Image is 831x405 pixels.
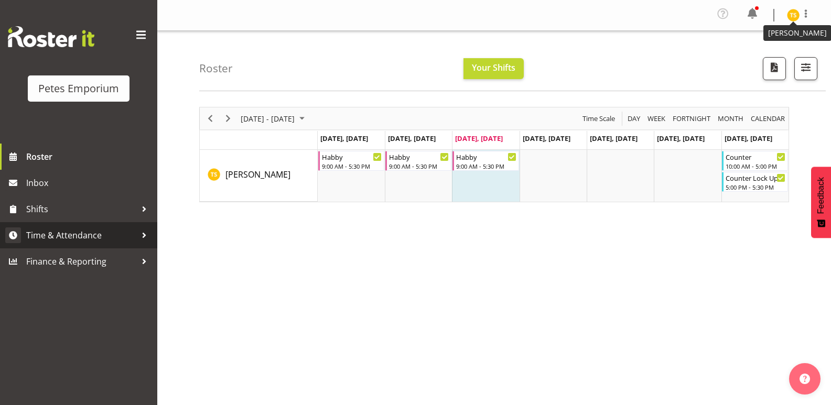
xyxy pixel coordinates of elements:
[763,57,786,80] button: Download a PDF of the roster according to the set date range.
[389,151,449,162] div: Habby
[794,57,817,80] button: Filter Shifts
[389,162,449,170] div: 9:00 AM - 5:30 PM
[318,151,384,171] div: Tamara Straker"s event - Habby Begin From Monday, September 8, 2025 at 9:00:00 AM GMT+12:00 Ends ...
[199,107,789,202] div: Timeline Week of September 10, 2025
[201,107,219,129] div: Previous
[456,162,516,170] div: 9:00 AM - 5:30 PM
[322,151,382,162] div: Habby
[225,168,290,181] a: [PERSON_NAME]
[726,183,785,191] div: 5:00 PM - 5:30 PM
[320,134,368,143] span: [DATE], [DATE]
[749,112,787,125] button: Month
[200,150,318,202] td: Tamara Straker resource
[219,107,237,129] div: Next
[811,167,831,238] button: Feedback - Show survey
[240,112,296,125] span: [DATE] - [DATE]
[8,26,94,47] img: Rosterit website logo
[581,112,617,125] button: Time Scale
[26,227,136,243] span: Time & Attendance
[225,169,290,180] span: [PERSON_NAME]
[657,134,705,143] span: [DATE], [DATE]
[388,134,436,143] span: [DATE], [DATE]
[590,134,638,143] span: [DATE], [DATE]
[26,254,136,269] span: Finance & Reporting
[221,112,235,125] button: Next
[646,112,667,125] button: Timeline Week
[385,151,451,171] div: Tamara Straker"s event - Habby Begin From Tuesday, September 9, 2025 at 9:00:00 AM GMT+12:00 Ends...
[716,112,746,125] button: Timeline Month
[626,112,642,125] button: Timeline Day
[750,112,786,125] span: calendar
[455,134,503,143] span: [DATE], [DATE]
[646,112,666,125] span: Week
[322,162,382,170] div: 9:00 AM - 5:30 PM
[627,112,641,125] span: Day
[318,150,789,202] table: Timeline Week of September 10, 2025
[726,172,785,183] div: Counter Lock Up
[452,151,519,171] div: Tamara Straker"s event - Habby Begin From Wednesday, September 10, 2025 at 9:00:00 AM GMT+12:00 E...
[800,374,810,384] img: help-xxl-2.png
[472,62,515,73] span: Your Shifts
[671,112,713,125] button: Fortnight
[672,112,711,125] span: Fortnight
[26,201,136,217] span: Shifts
[816,177,826,214] span: Feedback
[239,112,309,125] button: September 08 - 14, 2025
[38,81,119,96] div: Petes Emporium
[725,134,772,143] span: [DATE], [DATE]
[523,134,570,143] span: [DATE], [DATE]
[26,149,152,165] span: Roster
[726,162,785,170] div: 10:00 AM - 5:00 PM
[787,9,800,21] img: tamara-straker11292.jpg
[581,112,616,125] span: Time Scale
[722,151,788,171] div: Tamara Straker"s event - Counter Begin From Sunday, September 14, 2025 at 10:00:00 AM GMT+12:00 E...
[717,112,744,125] span: Month
[203,112,218,125] button: Previous
[722,172,788,192] div: Tamara Straker"s event - Counter Lock Up Begin From Sunday, September 14, 2025 at 5:00:00 PM GMT+...
[456,151,516,162] div: Habby
[726,151,785,162] div: Counter
[26,175,152,191] span: Inbox
[199,62,233,74] h4: Roster
[463,58,524,79] button: Your Shifts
